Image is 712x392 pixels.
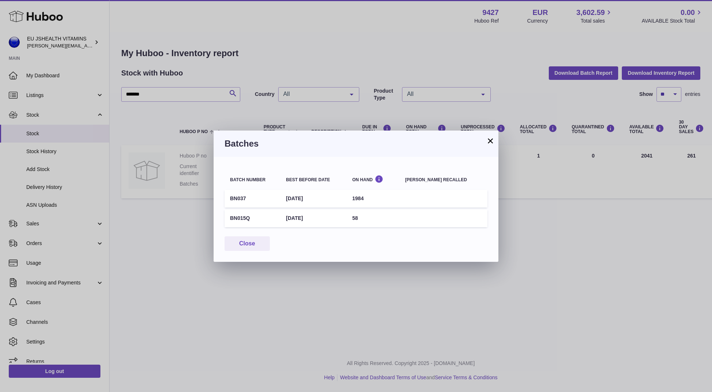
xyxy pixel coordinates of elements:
td: [DATE] [280,190,347,207]
button: Close [225,236,270,251]
div: Batch number [230,178,275,182]
td: BN015Q [225,209,280,227]
td: [DATE] [280,209,347,227]
div: On Hand [352,175,394,182]
button: × [486,136,495,145]
h3: Batches [225,138,487,150]
td: 58 [347,209,400,227]
div: Best before date [286,178,341,182]
div: [PERSON_NAME] recalled [405,178,482,182]
td: 1984 [347,190,400,207]
td: BN037 [225,190,280,207]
